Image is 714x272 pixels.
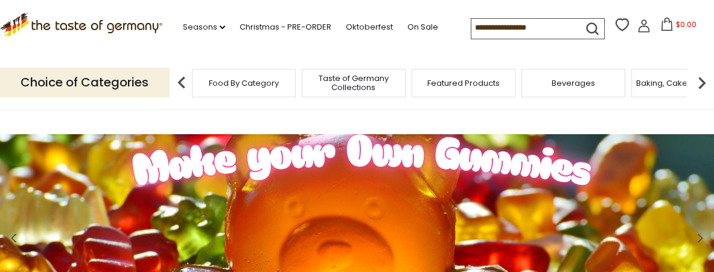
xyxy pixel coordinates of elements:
[346,21,393,34] a: Oktoberfest
[240,21,331,34] a: Christmas - PRE-ORDER
[690,71,714,95] img: next arrow
[653,18,704,36] button: $0.00
[209,79,279,88] a: Food By Category
[676,19,696,30] span: $0.00
[183,21,225,34] a: Seasons
[305,74,402,92] a: Taste of Germany Collections
[552,79,595,88] a: Beverages
[427,79,500,88] a: Featured Products
[170,71,194,95] img: previous arrow
[407,21,438,34] a: On Sale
